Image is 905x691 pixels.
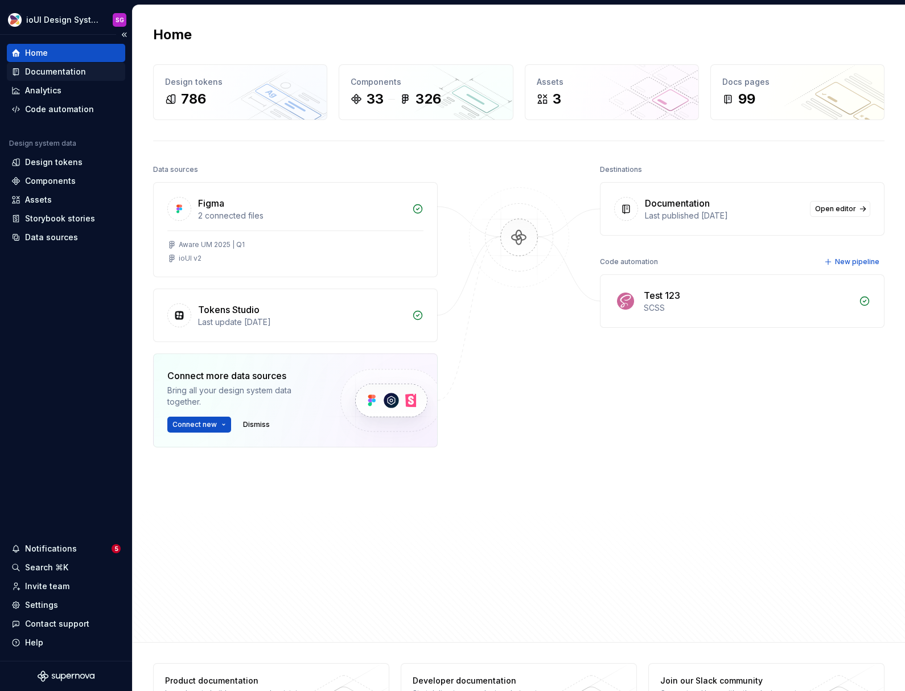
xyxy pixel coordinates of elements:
[167,385,321,408] div: Bring all your design system data together.
[339,64,513,120] a: Components33326
[600,162,642,178] div: Destinations
[167,369,321,382] div: Connect more data sources
[351,76,501,88] div: Components
[25,104,94,115] div: Code automation
[413,675,566,686] div: Developer documentation
[179,254,201,263] div: ioUI v2
[179,240,245,249] div: Aware UM 2025 | Q1
[25,562,68,573] div: Search ⌘K
[7,615,125,633] button: Contact support
[153,289,438,342] a: Tokens StudioLast update [DATE]
[645,196,710,210] div: Documentation
[7,172,125,190] a: Components
[167,417,231,433] button: Connect new
[25,85,61,96] div: Analytics
[25,232,78,243] div: Data sources
[815,204,856,213] span: Open editor
[116,27,132,43] button: Collapse sidebar
[238,417,275,433] button: Dismiss
[116,15,124,24] div: SG
[810,201,870,217] a: Open editor
[821,254,885,270] button: New pipeline
[165,76,315,88] div: Design tokens
[7,63,125,81] a: Documentation
[8,13,22,27] img: 29c53f4a-e651-4209-9578-40d578870ae6.png
[198,210,405,221] div: 2 connected files
[38,671,94,682] svg: Supernova Logo
[7,540,125,558] button: Notifications5
[600,254,658,270] div: Code automation
[172,420,217,429] span: Connect new
[153,162,198,178] div: Data sources
[644,289,680,302] div: Test 123
[710,64,885,120] a: Docs pages99
[153,26,192,44] h2: Home
[553,90,561,108] div: 3
[181,90,206,108] div: 786
[367,90,384,108] div: 33
[25,194,52,205] div: Assets
[112,544,121,553] span: 5
[25,599,58,611] div: Settings
[26,14,99,26] div: ioUI Design System
[645,210,803,221] div: Last published [DATE]
[25,66,86,77] div: Documentation
[25,637,43,648] div: Help
[7,81,125,100] a: Analytics
[25,175,76,187] div: Components
[416,90,441,108] div: 326
[25,47,48,59] div: Home
[7,209,125,228] a: Storybook stories
[7,44,125,62] a: Home
[660,675,814,686] div: Join our Slack community
[7,634,125,652] button: Help
[7,100,125,118] a: Code automation
[153,64,327,120] a: Design tokens786
[722,76,873,88] div: Docs pages
[243,420,270,429] span: Dismiss
[25,213,95,224] div: Storybook stories
[198,303,260,316] div: Tokens Studio
[9,139,76,148] div: Design system data
[644,302,852,314] div: SCSS
[165,675,319,686] div: Product documentation
[525,64,699,120] a: Assets3
[7,577,125,595] a: Invite team
[25,581,69,592] div: Invite team
[153,182,438,277] a: Figma2 connected filesAware UM 2025 | Q1ioUI v2
[25,618,89,630] div: Contact support
[198,196,224,210] div: Figma
[7,153,125,171] a: Design tokens
[2,7,130,32] button: ioUI Design SystemSG
[7,191,125,209] a: Assets
[7,596,125,614] a: Settings
[25,543,77,554] div: Notifications
[738,90,755,108] div: 99
[7,228,125,246] a: Data sources
[7,558,125,577] button: Search ⌘K
[25,157,83,168] div: Design tokens
[198,316,405,328] div: Last update [DATE]
[835,257,879,266] span: New pipeline
[537,76,687,88] div: Assets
